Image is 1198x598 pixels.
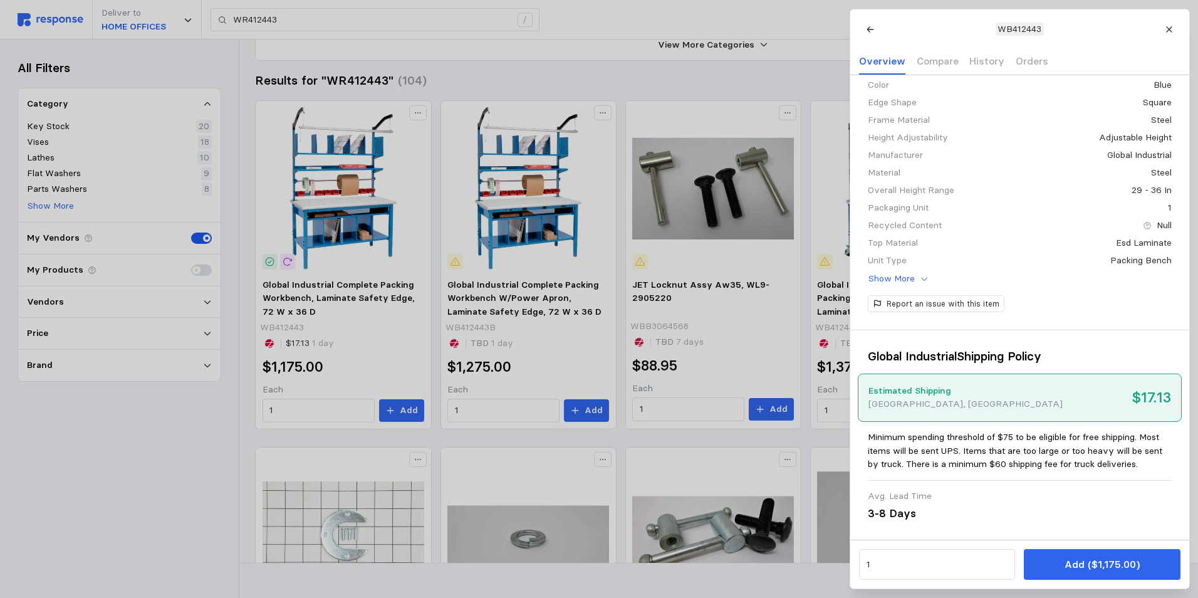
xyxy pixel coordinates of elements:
[868,113,930,127] div: Frame Material
[868,201,929,214] div: Packaging Unit
[1150,166,1171,179] div: Steel
[1098,131,1171,144] div: Adjustable Height
[868,96,917,109] div: Edge Shape
[868,348,1172,365] h3: Global Industrial Shipping Policy
[1110,254,1171,267] div: Packing Bench
[1142,96,1171,109] div: Square
[1150,113,1171,127] div: Steel
[868,254,907,267] div: Unit Type
[866,553,1008,576] input: Qty
[1132,388,1170,407] h2: $17.13
[887,298,999,310] p: Report an issue with this item
[969,53,1004,69] p: History
[868,131,948,144] div: Height Adjustability
[868,431,1172,471] p: Minimum spending threshold of $75 to be eligible for free shipping. Most items will be sent UPS. ...
[1131,184,1171,197] div: 29 - 36 In
[868,166,900,179] div: Material
[868,236,918,249] div: Top Material
[1064,557,1139,572] p: Add ($1,175.00)
[1015,53,1048,69] p: Orders
[868,384,1063,398] p: Estimated Shipping
[916,53,958,69] p: Compare
[868,271,929,286] button: Show More
[1115,236,1171,249] div: Esd Laminate
[868,397,1063,411] p: [GEOGRAPHIC_DATA], [GEOGRAPHIC_DATA]
[868,505,963,522] div: 3-8 Days
[1107,149,1171,162] div: Global Industrial
[868,149,923,162] div: Manufacturer
[1167,201,1171,214] div: 1
[859,53,905,69] p: Overview
[868,219,942,232] div: Recycled Content
[1153,78,1171,92] div: Blue
[997,23,1041,36] p: WB412443
[868,272,915,286] p: Show More
[868,490,963,503] div: Avg. Lead Time
[1156,219,1171,232] div: Null
[868,295,1004,312] button: Report an issue with this item
[868,184,954,197] div: Overall Height Range
[868,78,889,92] div: Color
[1024,549,1180,580] button: Add ($1,175.00)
